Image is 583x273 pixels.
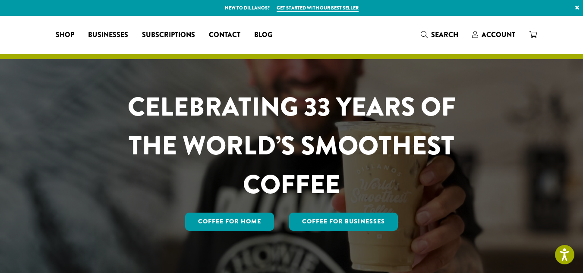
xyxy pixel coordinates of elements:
span: Contact [209,30,240,41]
a: Search [414,28,465,42]
span: Subscriptions [142,30,195,41]
a: Shop [49,28,81,42]
span: Search [431,30,458,40]
span: Shop [56,30,74,41]
span: Account [482,30,515,40]
a: Coffee For Businesses [289,213,398,231]
span: Blog [254,30,272,41]
span: Businesses [88,30,128,41]
a: Coffee for Home [185,213,274,231]
a: Get started with our best seller [277,4,359,12]
h1: CELEBRATING 33 YEARS OF THE WORLD’S SMOOTHEST COFFEE [102,88,481,204]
